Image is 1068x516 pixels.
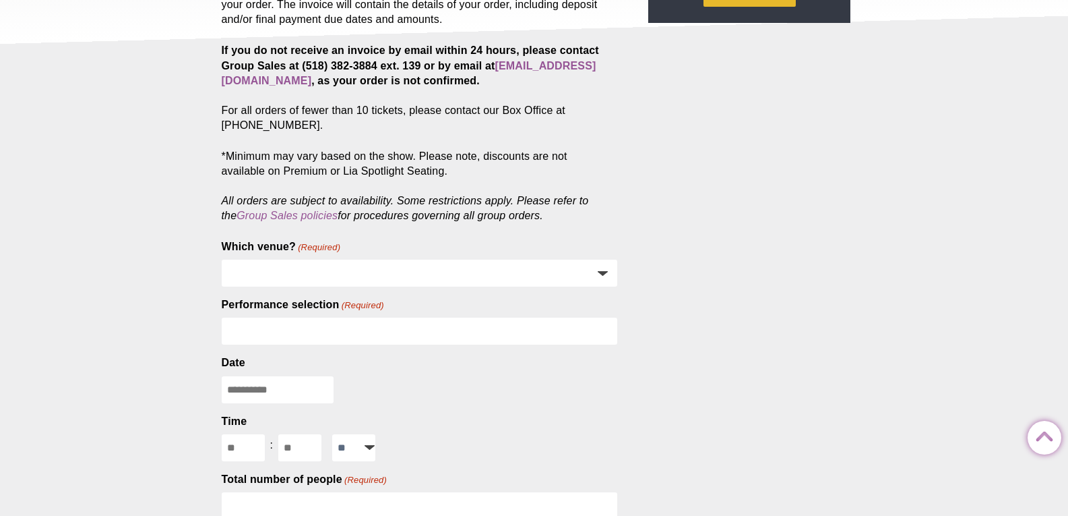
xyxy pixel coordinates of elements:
span: (Required) [297,241,341,254]
span: (Required) [343,474,387,486]
a: Group Sales policies [237,210,338,221]
div: : [265,434,279,456]
strong: If you do not receive an invoice by email within 24 hours, please contact Group Sales at (518) 38... [222,45,599,86]
label: Which venue? [222,239,341,254]
label: Total number of people [222,472,387,487]
em: All orders are subject to availability. Some restrictions apply. Please refer to the for procedur... [222,195,589,221]
p: *Minimum may vary based on the show. Please note, discounts are not available on Premium or Lia S... [222,149,618,223]
a: Back to Top [1028,422,1055,449]
p: For all orders of fewer than 10 tickets, please contact our Box Office at [PHONE_NUMBER]. [222,43,618,132]
label: Performance selection [222,297,384,312]
span: (Required) [340,299,384,312]
a: [EMAIL_ADDRESS][DOMAIN_NAME] [222,60,596,86]
legend: Time [222,414,247,429]
label: Date [222,355,245,370]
